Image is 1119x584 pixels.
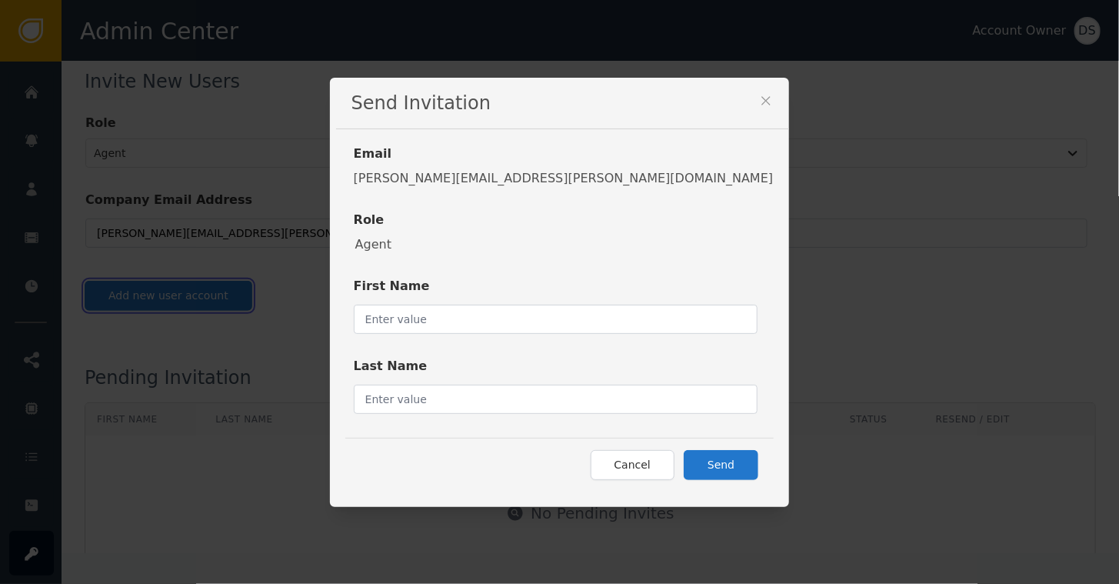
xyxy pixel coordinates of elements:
input: Enter value [354,385,758,414]
label: Email [354,145,774,169]
label: Role [354,211,766,235]
label: Last Name [354,357,758,382]
input: Enter value [354,305,758,334]
button: Cancel [591,450,674,480]
div: Send Invitation [336,78,790,129]
div: Agent [355,235,766,254]
div: [PERSON_NAME][EMAIL_ADDRESS][PERSON_NAME][DOMAIN_NAME] [354,169,774,188]
button: Send [684,450,758,480]
label: First Name [354,277,758,302]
